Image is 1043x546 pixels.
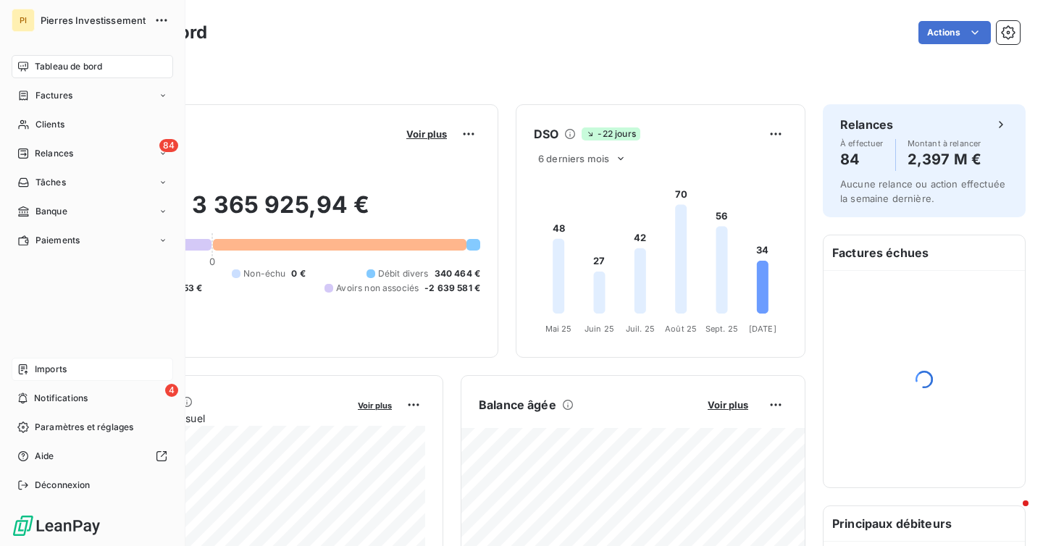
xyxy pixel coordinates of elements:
span: Chiffre d'affaires mensuel [82,411,348,426]
button: Voir plus [353,398,396,411]
img: Logo LeanPay [12,514,101,537]
a: Aide [12,445,173,468]
span: Aucune relance ou action effectuée la semaine dernière. [840,178,1005,204]
h6: Balance âgée [479,396,556,413]
span: 0 [209,256,215,267]
h6: DSO [534,125,558,143]
span: 4 [165,384,178,397]
iframe: Intercom live chat [994,497,1029,532]
span: Clients [35,118,64,131]
tspan: Sept. 25 [705,324,738,334]
span: Pierres Investissement [41,14,146,26]
span: Paramètres et réglages [35,421,133,434]
span: Imports [35,363,67,376]
button: Actions [918,21,991,44]
span: Factures [35,89,72,102]
span: Tâches [35,176,66,189]
tspan: [DATE] [749,324,776,334]
span: -22 jours [582,127,640,140]
span: Débit divers [378,267,429,280]
span: Relances [35,147,73,160]
span: Voir plus [708,399,748,411]
span: Déconnexion [35,479,91,492]
tspan: Juil. 25 [626,324,655,334]
h4: 2,397 M € [908,148,981,171]
tspan: Mai 25 [545,324,572,334]
span: 340 464 € [435,267,480,280]
h6: Principaux débiteurs [824,506,1025,541]
span: Non-échu [243,267,285,280]
span: Banque [35,205,67,218]
span: Avoirs non associés [336,282,419,295]
span: Montant à relancer [908,139,981,148]
h4: 84 [840,148,884,171]
span: Voir plus [406,128,447,140]
span: 6 derniers mois [538,153,609,164]
h6: Factures échues [824,235,1025,270]
span: -2 639 581 € [424,282,480,295]
tspan: Juin 25 [585,324,614,334]
span: 84 [159,139,178,152]
span: Tableau de bord [35,60,102,73]
button: Voir plus [703,398,753,411]
span: Voir plus [358,400,392,411]
h6: Relances [840,116,893,133]
span: Notifications [34,392,88,405]
span: Paiements [35,234,80,247]
span: 0 € [291,267,305,280]
h2: 3 365 925,94 € [82,190,480,234]
button: Voir plus [402,127,451,140]
div: PI [12,9,35,32]
span: Aide [35,450,54,463]
span: À effectuer [840,139,884,148]
tspan: Août 25 [665,324,697,334]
